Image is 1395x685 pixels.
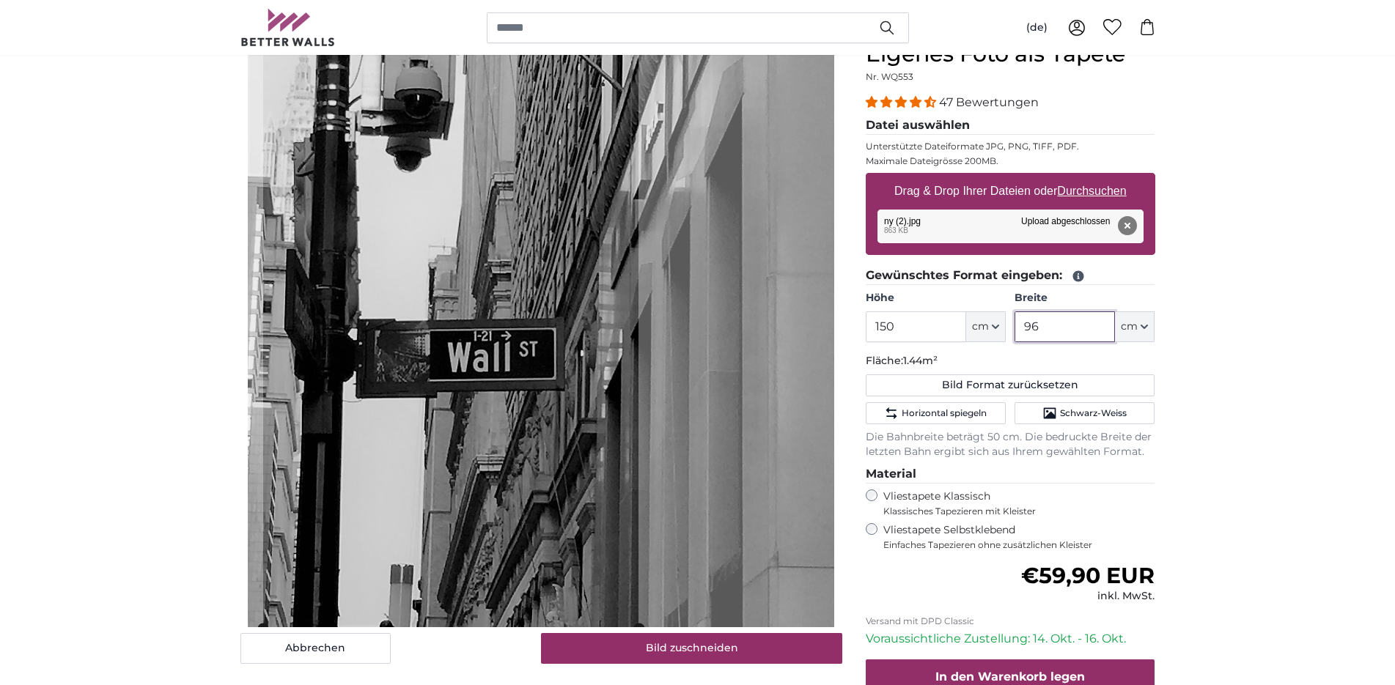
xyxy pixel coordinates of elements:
[1015,15,1059,41] button: (de)
[541,633,842,664] button: Bild zuschneiden
[966,311,1006,342] button: cm
[1057,185,1126,197] u: Durchsuchen
[866,430,1155,459] p: Die Bahnbreite beträgt 50 cm. Die bedruckte Breite der letzten Bahn ergibt sich aus Ihrem gewählt...
[866,155,1155,167] p: Maximale Dateigrösse 200MB.
[866,465,1155,484] legend: Material
[866,116,1155,135] legend: Datei auswählen
[972,319,989,334] span: cm
[866,267,1155,285] legend: Gewünschtes Format eingeben:
[866,354,1155,369] p: Fläche:
[866,402,1006,424] button: Horizontal spiegeln
[866,630,1155,648] p: Voraussichtliche Zustellung: 14. Okt. - 16. Okt.
[240,9,336,46] img: Betterwalls
[866,374,1155,396] button: Bild Format zurücksetzen
[866,71,913,82] span: Nr. WQ553
[1015,291,1155,306] label: Breite
[240,633,391,664] button: Abbrechen
[883,506,1143,517] span: Klassisches Tapezieren mit Kleister
[1115,311,1155,342] button: cm
[1060,407,1127,419] span: Schwarz-Weiss
[1021,589,1155,604] div: inkl. MwSt.
[883,489,1143,517] label: Vliestapete Klassisch
[866,141,1155,152] p: Unterstützte Dateiformate JPG, PNG, TIFF, PDF.
[866,291,1006,306] label: Höhe
[939,95,1039,109] span: 47 Bewertungen
[1021,562,1155,589] span: €59,90 EUR
[902,407,987,419] span: Horizontal spiegeln
[1121,319,1138,334] span: cm
[883,523,1155,551] label: Vliestapete Selbstklebend
[866,615,1155,627] p: Versand mit DPD Classic
[883,539,1155,551] span: Einfaches Tapezieren ohne zusätzlichen Kleister
[1015,402,1155,424] button: Schwarz-Weiss
[935,670,1085,684] span: In den Warenkorb legen
[888,177,1133,206] label: Drag & Drop Ihrer Dateien oder
[903,354,938,367] span: 1.44m²
[866,95,939,109] span: 4.38 stars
